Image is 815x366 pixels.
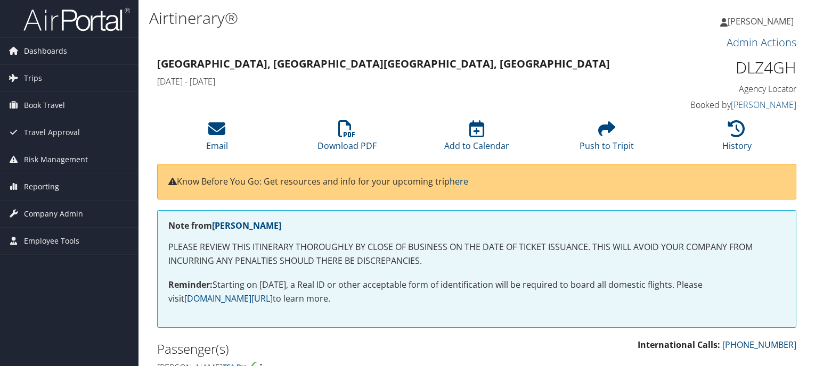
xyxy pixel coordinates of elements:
a: [PERSON_NAME] [731,99,796,111]
span: Reporting [24,173,59,200]
a: [PERSON_NAME] [212,220,281,231]
span: Company Admin [24,201,83,227]
span: [PERSON_NAME] [728,15,794,27]
span: Trips [24,65,42,91]
a: Download PDF [317,126,377,152]
p: Know Before You Go: Get resources and info for your upcoming trip [168,175,785,189]
a: [DOMAIN_NAME][URL] [184,293,273,304]
a: [PHONE_NUMBER] [722,339,796,351]
a: Push to Tripit [580,126,634,152]
p: PLEASE REVIEW THIS ITINERARY THOROUGHLY BY CLOSE OF BUSINESS ON THE DATE OF TICKET ISSUANCE. THIS... [168,240,785,268]
strong: [GEOGRAPHIC_DATA], [GEOGRAPHIC_DATA] [GEOGRAPHIC_DATA], [GEOGRAPHIC_DATA] [157,56,610,71]
h2: Passenger(s) [157,340,469,358]
h4: [DATE] - [DATE] [157,76,633,87]
h1: Airtinerary® [149,7,586,29]
span: Travel Approval [24,119,80,146]
h4: Booked by [649,99,797,111]
a: Email [206,126,228,152]
a: History [722,126,752,152]
span: Book Travel [24,92,65,119]
span: Employee Tools [24,228,79,254]
span: Risk Management [24,146,88,173]
a: [PERSON_NAME] [720,5,804,37]
span: Dashboards [24,38,67,64]
p: Starting on [DATE], a Real ID or other acceptable form of identification will be required to boar... [168,278,785,305]
h1: DLZ4GH [649,56,797,79]
img: airportal-logo.png [23,7,130,32]
a: Admin Actions [727,35,796,49]
strong: International Calls: [638,339,720,351]
strong: Note from [168,220,281,231]
strong: Reminder: [168,279,213,290]
a: Add to Calendar [444,126,509,152]
h4: Agency Locator [649,83,797,95]
a: here [450,176,468,187]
